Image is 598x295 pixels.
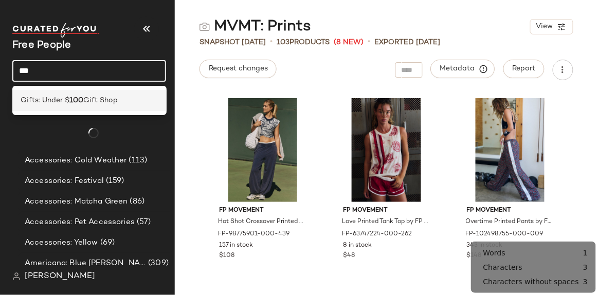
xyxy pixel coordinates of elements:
span: FP Movement [343,206,430,215]
span: $48 [343,251,355,261]
span: Overtime Printed Pants by FP Movement at Free People in Black, Size: XL [466,217,553,227]
img: 98775901_439_d [211,98,315,202]
span: Gifts: Under $ [21,95,69,106]
span: FP-102498755-000-009 [466,230,543,239]
span: FP-63747224-000-262 [342,230,412,239]
span: (57) [135,216,151,228]
span: • [368,36,370,48]
span: 157 in stock [220,241,253,250]
span: Gift Shop [83,95,118,106]
span: (8 New) [334,37,364,48]
span: Accessories: Yellow [25,237,98,249]
span: (69) [98,237,115,249]
div: Products [277,37,330,48]
span: (309) [146,257,169,269]
b: 100 [69,95,83,106]
span: Americana: Blue [PERSON_NAME] Baby [25,257,146,269]
span: 343 in stock [467,241,503,250]
span: (159) [104,175,124,187]
span: FP-98775901-000-439 [219,230,290,239]
span: Request changes [208,65,268,73]
div: MVMT: Prints [200,16,311,37]
button: Request changes [200,60,277,78]
span: Hot Shot Crossover Printed Set by FP Movement at Free People, Size: S [219,217,305,227]
img: 63747224_262_0 [335,98,438,202]
span: Love Printed Tank Top by FP Movement at Free People in Red, Size: XS [342,217,429,227]
span: Metadata [440,64,486,73]
button: Report [503,60,545,78]
span: Snapshot [DATE] [200,37,266,48]
p: Exported [DATE] [374,37,440,48]
span: Accessories: Pet Accessories [25,216,135,228]
span: View [536,23,553,31]
span: 8 in stock [343,241,372,250]
img: svg%3e [12,272,21,281]
button: View [530,19,573,34]
span: FP Movement [467,206,554,215]
span: 103 [277,39,289,46]
span: $148 [467,251,482,261]
span: FP Movement [220,206,306,215]
span: Report [512,65,536,73]
span: (86) [128,196,145,208]
img: cfy_white_logo.C9jOOHJF.svg [12,23,100,38]
img: svg%3e [200,22,210,32]
span: Accessories: Cold Weather [25,155,127,167]
button: Metadata [431,60,495,78]
img: 102498755_009_0 [459,98,562,202]
span: [PERSON_NAME] [25,270,95,283]
span: (113) [127,155,148,167]
span: $108 [220,251,235,261]
span: Accessories: Matcha Green [25,196,128,208]
span: Accessories: Festival [25,175,104,187]
span: • [270,36,273,48]
span: Current Company Name [12,40,71,51]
